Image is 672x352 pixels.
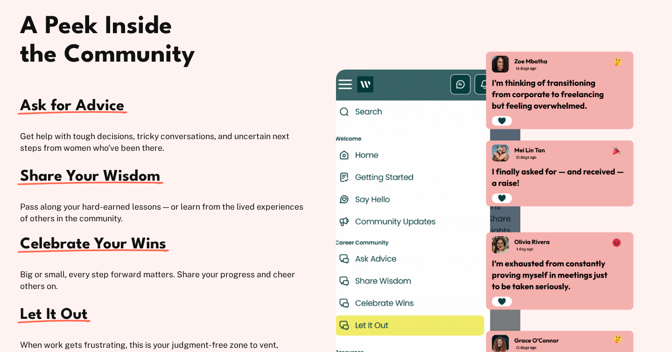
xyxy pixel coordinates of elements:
p: Get help with tough decisions, tricky conversations, and uncertain next steps from women who’ve b... [20,131,309,154]
strong: Let It Out [20,307,88,323]
p: Big or small, every step forward matters. Share your progress and cheer others on. [20,269,309,292]
p: Pass along your hard-earned lessons — or learn from the lived experiences of others in the commun... [20,201,309,225]
h2: A Peek Inside the Community [20,13,204,70]
strong: Celebrate Your Wins [20,237,166,252]
strong: Ask for Advice [20,99,124,114]
strong: Share Your Wisdom [20,169,160,184]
